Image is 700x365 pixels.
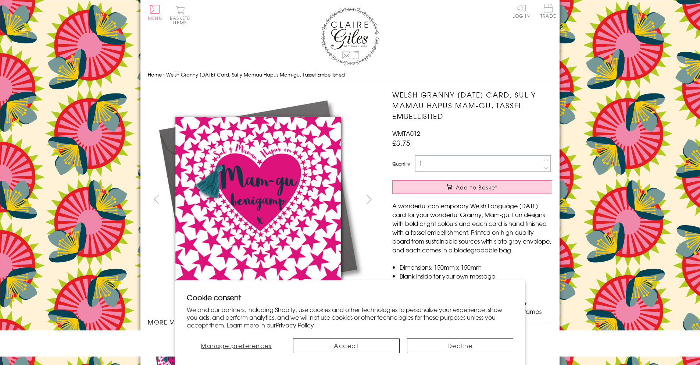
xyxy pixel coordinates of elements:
[166,71,345,78] span: Welsh Granny [DATE] Card, Sul y Mamau Hapus Mam-gu, Tassel Embellished
[361,191,378,208] button: next
[187,292,513,302] h2: Cookie consent
[392,129,420,138] span: WMTA012
[148,67,552,82] nav: breadcrumbs
[201,341,272,350] span: Manage preferences
[187,306,513,329] p: We and our partners, including Shopify, use cookies and other technologies to personalize your ex...
[400,263,552,272] li: Dimensions: 150mm x 150mm
[392,201,552,254] p: A wonderful contemporary Welsh Language [DATE] card for your wonderful Granny, Mam-gu. Fun design...
[392,138,410,148] span: £3.75
[321,7,379,65] img: Claire Giles Greetings Cards
[540,4,556,20] a: Trade
[512,4,530,18] a: Log In
[187,338,286,353] button: Manage preferences
[170,6,190,25] button: Basket0 items
[456,184,498,191] span: Add to Basket
[392,89,552,121] h1: Welsh Granny [DATE] Card, Sul y Mamau Hapus Mam-gu, Tassel Embellished
[163,71,165,78] span: ›
[148,89,368,310] img: Welsh Granny Mother's Day Card, Sul y Mamau Hapus Mam-gu, Tassel Embellished
[407,338,514,353] button: Decline
[148,191,164,208] button: prev
[540,4,556,18] span: Trade
[392,180,552,194] button: Add to Basket
[293,338,400,353] button: Accept
[148,71,162,78] a: Home
[148,318,378,326] h3: More views
[148,15,162,21] span: Menu
[148,5,162,20] button: Menu
[400,272,552,280] li: Blank inside for your own message
[378,89,598,310] img: Welsh Granny Mother's Day Card, Sul y Mamau Hapus Mam-gu, Tassel Embellished
[173,15,190,26] span: 0 items
[392,160,410,167] label: Quantity
[276,320,314,329] a: Privacy Policy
